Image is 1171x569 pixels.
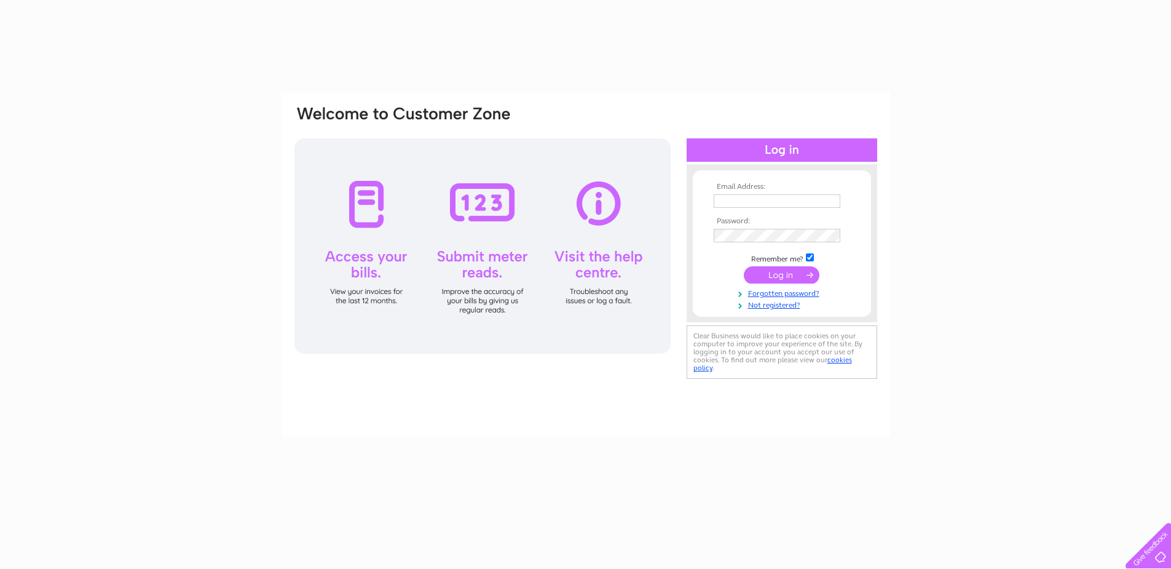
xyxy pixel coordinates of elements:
[711,183,853,191] th: Email Address:
[693,356,852,372] a: cookies policy
[744,266,819,284] input: Submit
[711,217,853,226] th: Password:
[714,287,853,298] a: Forgotten password?
[714,298,853,310] a: Not registered?
[711,252,853,264] td: Remember me?
[687,325,877,379] div: Clear Business would like to place cookies on your computer to improve your experience of the sit...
